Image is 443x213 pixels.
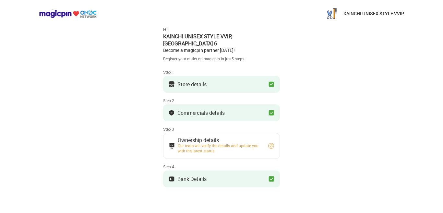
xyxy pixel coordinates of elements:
[343,10,404,17] p: KAINCHI UNISEX STYLE VVIP
[177,83,207,86] div: Store details
[168,110,175,116] img: bank_details_tick.fdc3558c.svg
[268,176,275,182] img: checkbox_green.749048da.svg
[163,133,280,159] button: Ownership detailsOur team will verify the details and update you with the latest status.
[177,177,207,181] div: Bank Details
[168,176,175,182] img: ownership_icon.37569ceb.svg
[163,26,280,53] div: Hi, Become a magicpin partner [DATE]!
[163,104,280,121] button: Commercials details
[325,7,338,20] img: bw_xX0sJp4QnnUQd6Tb7eyzPr3_CXVRI74O9bB8UmVCCC3mSVTEo_oqYDUTGehJpCehqD_faC2JJfTyTeX4--IwoIyY
[163,171,280,187] button: Bank Details
[177,111,225,114] div: Commercials details
[163,126,280,132] div: Step 3
[163,33,280,47] div: KAINCHI UNISEX STYLE VVIP , [GEOGRAPHIC_DATA] 6
[178,143,262,153] div: Our team will verify the details and update you with the latest status.
[268,110,275,116] img: checkbox_green.749048da.svg
[169,143,175,149] img: commercials_icon.983f7837.svg
[163,69,280,75] div: Step 1
[178,138,262,142] div: Ownership details
[39,9,97,18] img: ondc-logo-new-small.8a59708e.svg
[268,143,274,149] img: refresh_circle.10b5a287.svg
[268,81,275,88] img: checkbox_green.749048da.svg
[168,81,175,88] img: storeIcon.9b1f7264.svg
[163,76,280,93] button: Store details
[163,164,280,169] div: Step 4
[163,56,280,62] div: Register your outlet on magicpin in just 5 steps
[163,98,280,103] div: Step 2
